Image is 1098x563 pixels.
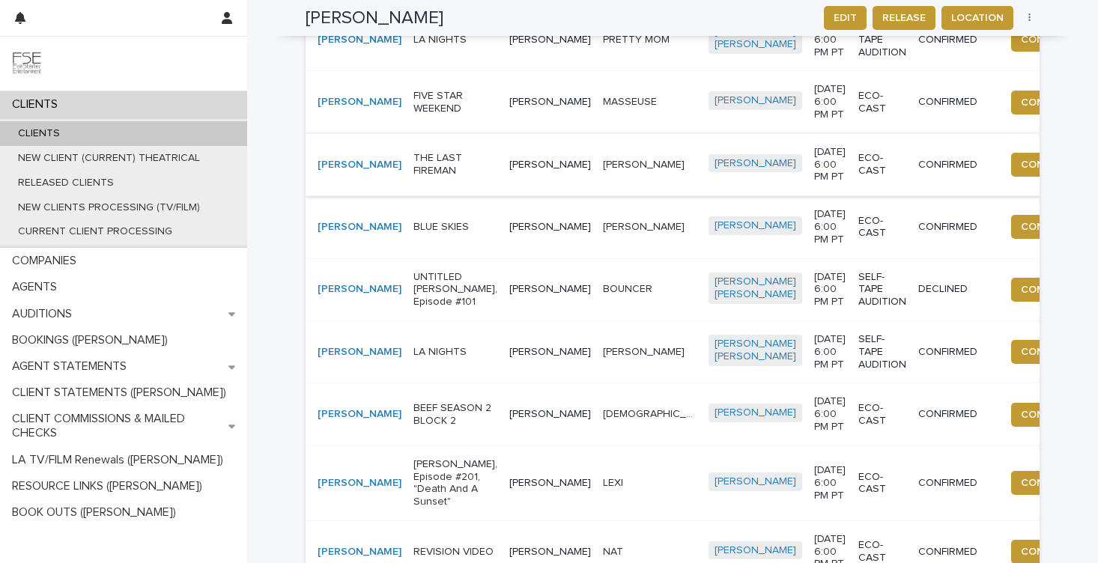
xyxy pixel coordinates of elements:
p: CONFIRMED [918,96,992,109]
a: [PERSON_NAME] [715,475,796,488]
p: ECO-CAST [858,471,906,496]
p: [PERSON_NAME], Episode #201, "Death And A Sunset" [413,458,497,508]
a: [PERSON_NAME] [715,219,796,232]
p: [DATE] 6:00 PM PT [814,464,846,502]
p: ECO-CAST [858,90,906,115]
p: NEW CLIENT (CURRENT) THEATRICAL [6,152,212,165]
p: CONFIRMED [918,346,992,359]
p: CLIENT STATEMENTS ([PERSON_NAME]) [6,386,238,400]
p: SELF-TAPE AUDITION [858,21,906,58]
p: CONFIRMED [918,408,992,421]
p: BOOKINGS ([PERSON_NAME]) [6,333,180,347]
p: [DATE] 6:00 PM PT [814,333,846,371]
p: SELF-TAPE AUDITION [858,271,906,308]
p: NAT [603,543,626,559]
span: EDIT [834,10,857,25]
p: CLIENTS [6,97,70,112]
p: FEMALE FLIGHT ATTENDANT [603,405,700,421]
p: LA NIGHTS [413,346,497,359]
p: [PERSON_NAME] [509,283,591,296]
p: BLUE SKIES [413,221,497,234]
p: [PERSON_NAME] [509,96,591,109]
p: [PERSON_NAME] [603,218,688,234]
a: [PERSON_NAME] [PERSON_NAME] [715,338,796,363]
p: [DATE] 6:00 PM PT [814,21,846,58]
p: ECO-CAST [858,152,906,177]
p: NEW CLIENTS PROCESSING (TV/FILM) [6,201,212,214]
p: [PERSON_NAME] [509,346,591,359]
a: [PERSON_NAME] [318,34,401,46]
p: DECLINED [918,283,992,296]
p: REVISION VIDEO [413,546,497,559]
a: [PERSON_NAME] [318,546,401,559]
p: CLIENTS [6,127,72,140]
p: CONFIRMED [918,546,992,559]
p: COMPANIES [6,254,88,268]
p: [PERSON_NAME] [509,408,591,421]
span: LOCATION [951,10,1004,25]
button: EDIT [824,6,867,30]
p: MASSEUSE [603,93,660,109]
a: [PERSON_NAME] [715,94,796,107]
p: [DATE] 6:00 PM PT [814,271,846,308]
p: ECO-CAST [858,402,906,427]
p: [PERSON_NAME] [509,477,591,490]
a: [PERSON_NAME] [318,283,401,296]
a: [PERSON_NAME] [PERSON_NAME] [715,276,796,301]
h2: [PERSON_NAME] [306,7,443,29]
p: PRETTY MOM [603,31,673,46]
p: AUDITIONS [6,307,84,321]
a: [PERSON_NAME] [715,157,796,170]
a: [PERSON_NAME] [318,346,401,359]
span: RELEASE [882,10,926,25]
p: CONFIRMED [918,159,992,171]
p: ECO-CAST [858,215,906,240]
p: LA TV/FILM Renewals ([PERSON_NAME]) [6,453,235,467]
p: [PERSON_NAME] [603,343,688,359]
p: THE LAST FIREMAN [413,152,497,177]
button: LOCATION [941,6,1013,30]
p: RELEASED CLIENTS [6,177,126,189]
p: UNTITLED [PERSON_NAME], Episode #101 [413,271,497,308]
a: [PERSON_NAME] [715,407,796,419]
p: CONFIRMED [918,34,992,46]
p: RESOURCE LINKS ([PERSON_NAME]) [6,479,214,493]
button: RELEASE [873,6,935,30]
p: [PERSON_NAME] [509,546,591,559]
img: 9JgRvJ3ETPGCJDhvPVA5 [12,49,42,79]
p: [PERSON_NAME] [509,159,591,171]
p: LA NIGHTS [413,34,497,46]
p: CLIENT COMMISSIONS & MAILED CHECKS [6,412,228,440]
a: [PERSON_NAME] [318,408,401,421]
p: SELF-TAPE AUDITION [858,333,906,371]
a: [PERSON_NAME] [318,96,401,109]
p: FIVE STAR WEEKEND [413,90,497,115]
a: [PERSON_NAME] [318,477,401,490]
p: [PERSON_NAME] [603,156,688,171]
p: [DATE] 6:00 PM PT [814,208,846,246]
p: [DATE] 6:00 PM PT [814,395,846,433]
p: [PERSON_NAME] [509,34,591,46]
a: [PERSON_NAME] [318,159,401,171]
p: CURRENT CLIENT PROCESSING [6,225,184,238]
p: [PERSON_NAME] [509,221,591,234]
p: BEEF SEASON 2 BLOCK 2 [413,402,497,427]
p: BOUNCER [603,280,655,296]
p: AGENTS [6,280,69,294]
p: [DATE] 6:00 PM PT [814,146,846,183]
p: CONFIRMED [918,221,992,234]
a: [PERSON_NAME] [PERSON_NAME] [715,25,796,51]
p: AGENT STATEMENTS [6,359,139,374]
p: BOOK OUTS ([PERSON_NAME]) [6,505,188,520]
p: CONFIRMED [918,477,992,490]
a: [PERSON_NAME] [318,221,401,234]
a: [PERSON_NAME] [715,544,796,557]
p: [DATE] 6:00 PM PT [814,83,846,121]
p: LEXI [603,474,626,490]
